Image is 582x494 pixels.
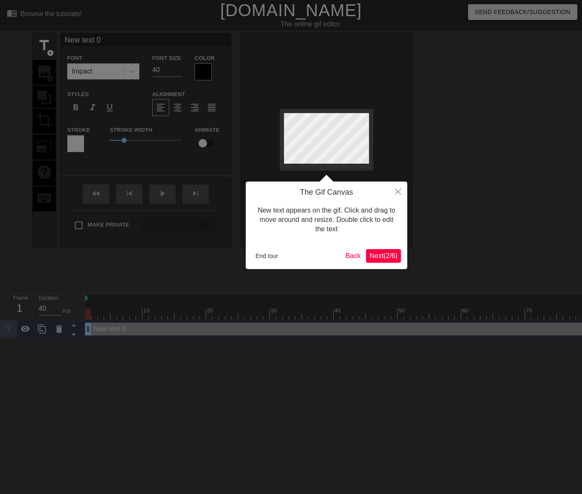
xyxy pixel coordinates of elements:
[389,182,407,201] button: Close
[252,250,281,262] button: End tour
[342,249,364,263] button: Back
[369,252,397,259] span: Next ( 2 / 6 )
[252,197,401,243] div: New text appears on the gif. Click and drag to move around and resize. Double click to edit the text
[252,188,401,197] h4: The Gif Canvas
[366,249,401,263] button: Next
